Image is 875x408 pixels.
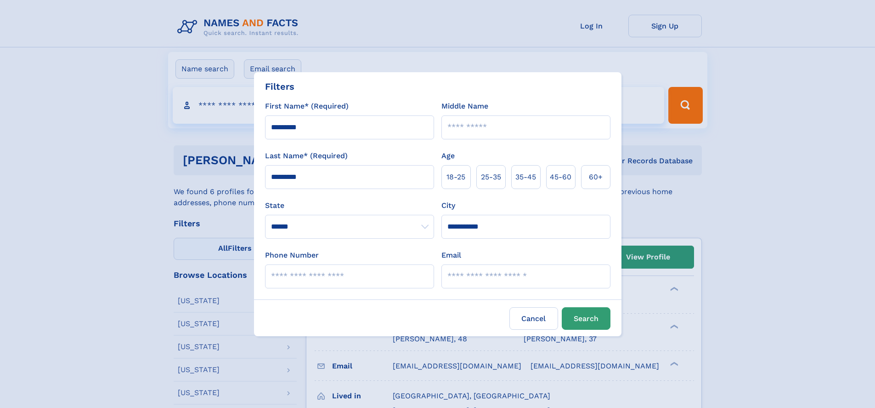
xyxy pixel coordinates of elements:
label: Middle Name [441,101,488,112]
span: 45‑60 [550,172,571,183]
button: Search [562,307,610,330]
label: Phone Number [265,250,319,261]
label: Cancel [509,307,558,330]
span: 25‑35 [481,172,501,183]
label: City [441,200,455,211]
label: Age [441,150,455,161]
label: First Name* (Required) [265,101,349,112]
label: Email [441,250,461,261]
span: 60+ [589,172,603,183]
label: State [265,200,434,211]
span: 18‑25 [446,172,465,183]
div: Filters [265,80,294,93]
label: Last Name* (Required) [265,150,348,161]
span: 35‑45 [515,172,536,183]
